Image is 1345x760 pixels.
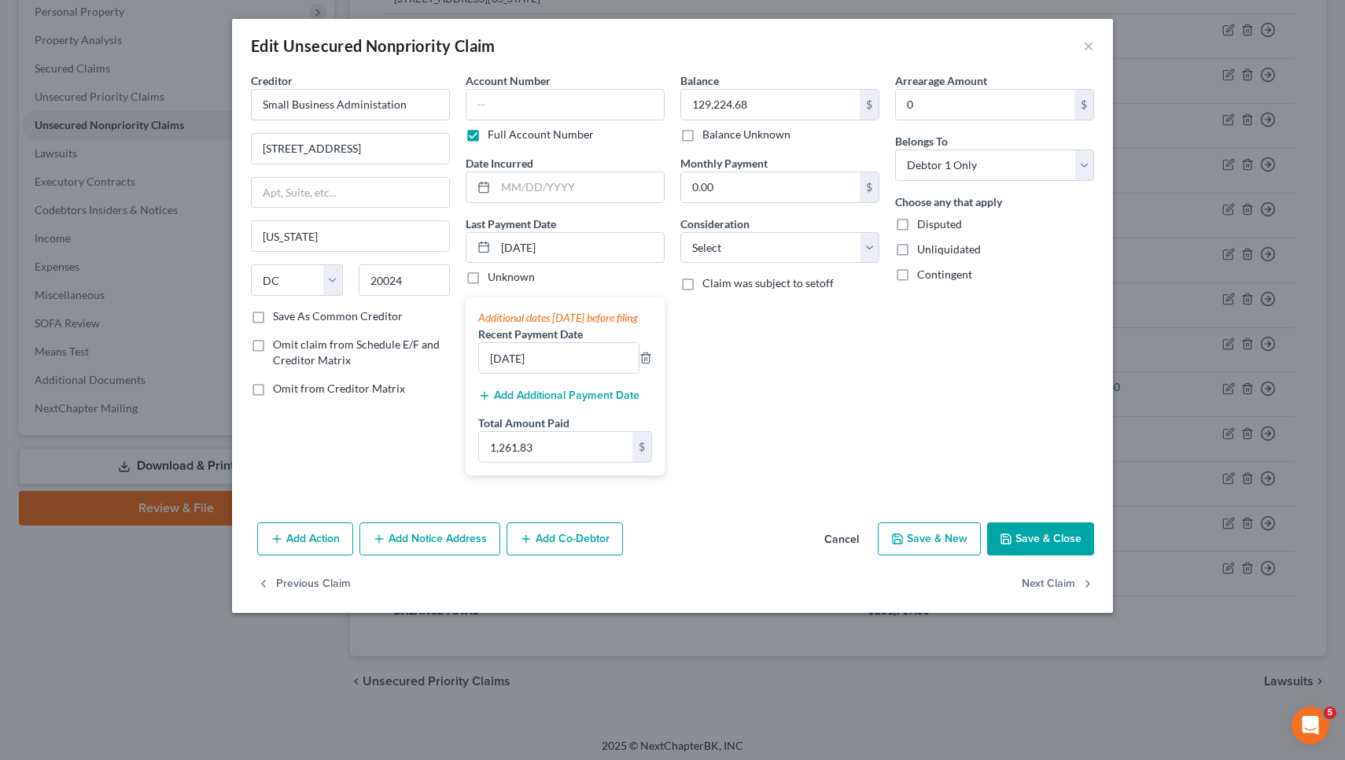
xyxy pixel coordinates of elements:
label: Monthly Payment [680,155,768,172]
span: Contingent [917,267,972,281]
label: Save As Common Creditor [273,308,403,324]
input: 0.00 [896,90,1074,120]
button: × [1083,36,1094,55]
div: $ [632,432,651,462]
input: Enter city... [252,221,449,251]
span: Omit claim from Schedule E/F and Creditor Matrix [273,338,440,367]
span: Belongs To [895,135,948,148]
span: Claim was subject to setoff [702,276,834,290]
span: 5 [1324,707,1336,719]
div: $ [860,172,879,202]
input: MM/DD/YYYY [496,233,664,263]
button: Next Claim [1022,568,1094,601]
span: Unliquidated [917,242,981,256]
input: -- [479,343,639,373]
label: Recent Payment Date [478,326,583,342]
iframe: Intercom live chat [1292,707,1329,744]
label: Balance [680,72,719,89]
input: Search creditor by name... [251,89,450,120]
label: Full Account Number [488,127,594,142]
input: Enter address... [252,134,449,164]
div: Edit Unsecured Nonpriority Claim [251,35,496,57]
input: 0.00 [681,172,860,202]
button: Add Additional Payment Date [478,389,639,402]
span: Omit from Creditor Matrix [273,382,405,395]
label: Choose any that apply [895,194,1002,210]
div: $ [1074,90,1093,120]
input: 0.00 [681,90,860,120]
div: $ [860,90,879,120]
button: Add Notice Address [359,522,500,555]
button: Add Action [257,522,353,555]
span: Creditor [251,74,293,87]
button: Previous Claim [257,568,351,601]
label: Date Incurred [466,155,533,172]
input: -- [466,89,665,120]
div: Additional dates [DATE] before filing [478,310,652,326]
label: Last Payment Date [466,216,556,232]
input: Enter zip... [359,264,451,296]
button: Add Co-Debtor [507,522,623,555]
input: 0.00 [479,432,632,462]
label: Total Amount Paid [478,415,569,431]
label: Balance Unknown [702,127,790,142]
span: Disputed [917,217,962,231]
button: Cancel [812,524,871,555]
button: Save & Close [987,522,1094,555]
label: Account Number [466,72,551,89]
label: Unknown [488,269,535,285]
label: Consideration [680,216,750,232]
button: Save & New [878,522,981,555]
input: MM/DD/YYYY [496,172,664,202]
input: Apt, Suite, etc... [252,178,449,208]
label: Arrearage Amount [895,72,987,89]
